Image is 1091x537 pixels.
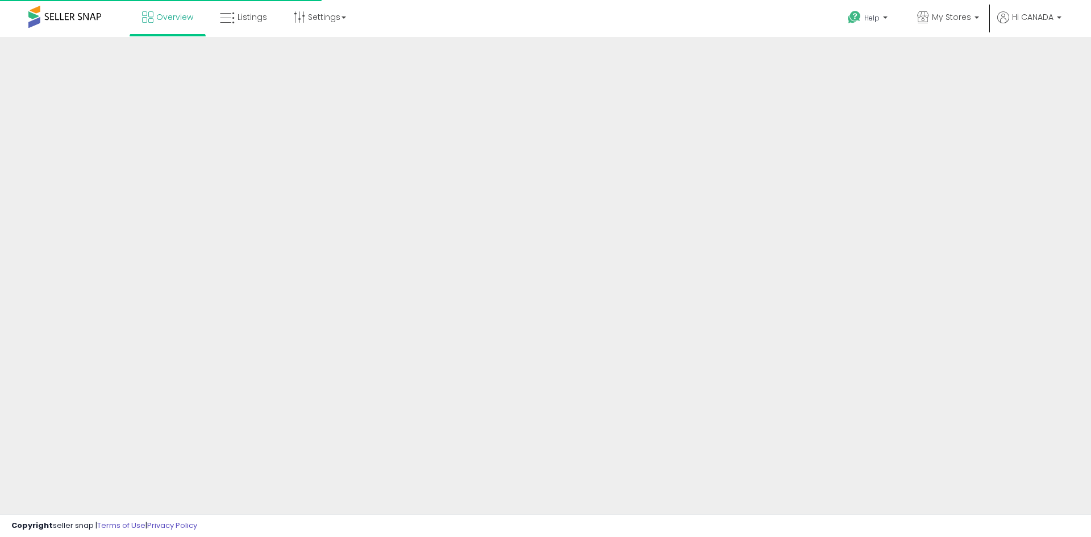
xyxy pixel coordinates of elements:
[839,2,899,37] a: Help
[1012,11,1053,23] span: Hi CANADA
[847,10,861,24] i: Get Help
[864,13,880,23] span: Help
[932,11,971,23] span: My Stores
[997,11,1061,37] a: Hi CANADA
[238,11,267,23] span: Listings
[156,11,193,23] span: Overview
